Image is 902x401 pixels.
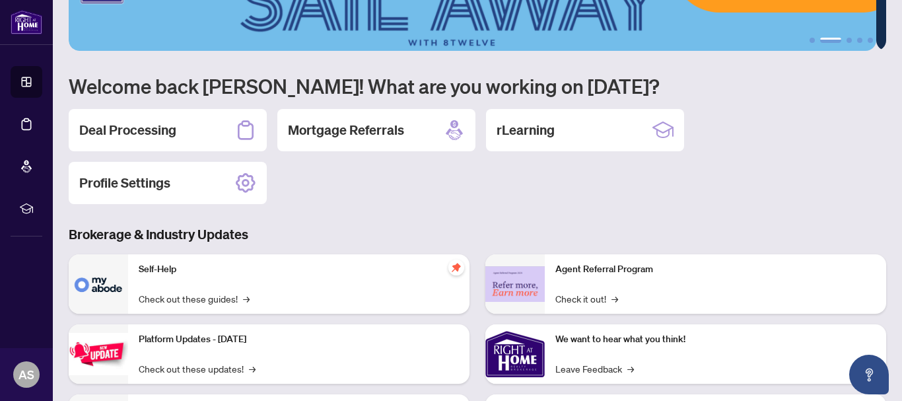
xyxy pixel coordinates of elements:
p: Agent Referral Program [555,262,876,277]
h2: Deal Processing [79,121,176,139]
span: → [243,291,250,306]
a: Check it out!→ [555,291,618,306]
span: → [611,291,618,306]
button: 3 [847,38,852,43]
h1: Welcome back [PERSON_NAME]! What are you working on [DATE]? [69,73,886,98]
h2: rLearning [497,121,555,139]
img: logo [11,10,42,34]
button: 4 [857,38,862,43]
p: Self-Help [139,262,459,277]
a: Check out these updates!→ [139,361,256,376]
img: Self-Help [69,254,128,314]
a: Leave Feedback→ [555,361,634,376]
button: 2 [820,38,841,43]
span: → [627,361,634,376]
span: pushpin [448,260,464,275]
button: 1 [810,38,815,43]
span: AS [18,365,34,384]
p: We want to hear what you think! [555,332,876,347]
img: We want to hear what you think! [485,324,545,384]
img: Platform Updates - July 21, 2025 [69,333,128,375]
h2: Profile Settings [79,174,170,192]
h2: Mortgage Referrals [288,121,404,139]
a: Check out these guides!→ [139,291,250,306]
span: → [249,361,256,376]
button: Open asap [849,355,889,394]
h3: Brokerage & Industry Updates [69,225,886,244]
button: 5 [868,38,873,43]
p: Platform Updates - [DATE] [139,332,459,347]
img: Agent Referral Program [485,266,545,303]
